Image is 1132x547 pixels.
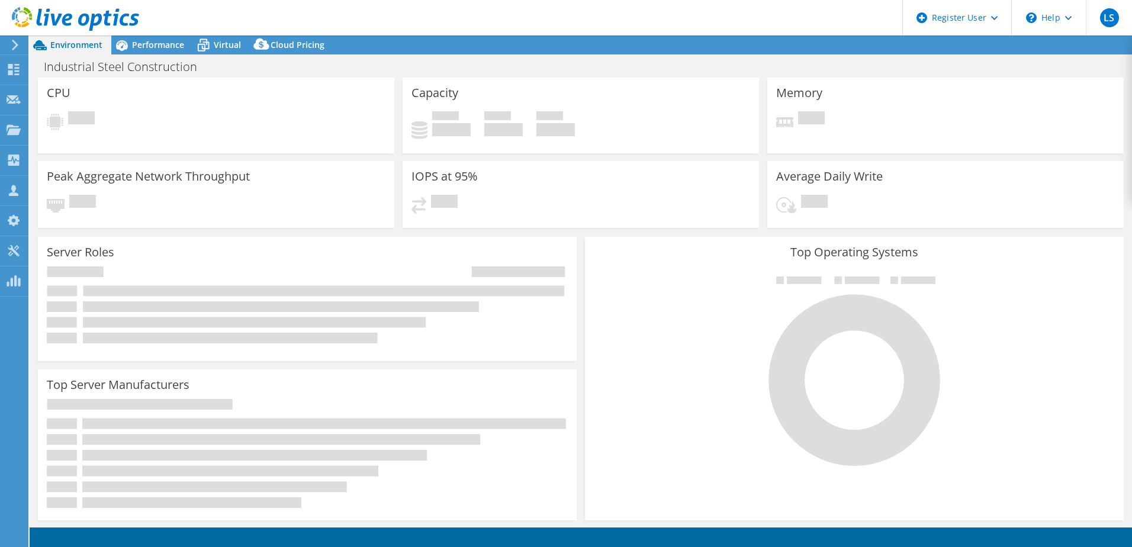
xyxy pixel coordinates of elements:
span: Free [484,111,511,123]
h3: Peak Aggregate Network Throughput [47,170,250,183]
span: Environment [50,39,102,50]
h3: Top Server Manufacturers [47,378,189,391]
h3: Average Daily Write [776,170,883,183]
h4: 0 GiB [484,123,523,136]
span: Pending [801,195,828,211]
h3: Capacity [411,86,458,99]
h3: IOPS at 95% [411,170,478,183]
h3: Top Operating Systems [594,246,1115,259]
h4: 0 GiB [536,123,575,136]
span: Cloud Pricing [271,39,324,50]
h3: Server Roles [47,246,114,259]
span: Virtual [214,39,241,50]
span: LS [1100,8,1119,27]
span: Pending [798,111,825,127]
svg: \n [1026,12,1037,23]
h1: Industrial Steel Construction [38,60,216,73]
h3: Memory [776,86,822,99]
span: Pending [431,195,458,211]
span: Used [432,111,459,123]
span: Performance [132,39,184,50]
span: Pending [68,111,95,127]
h3: CPU [47,86,70,99]
span: Pending [69,195,96,211]
h4: 0 GiB [432,123,471,136]
span: Total [536,111,563,123]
